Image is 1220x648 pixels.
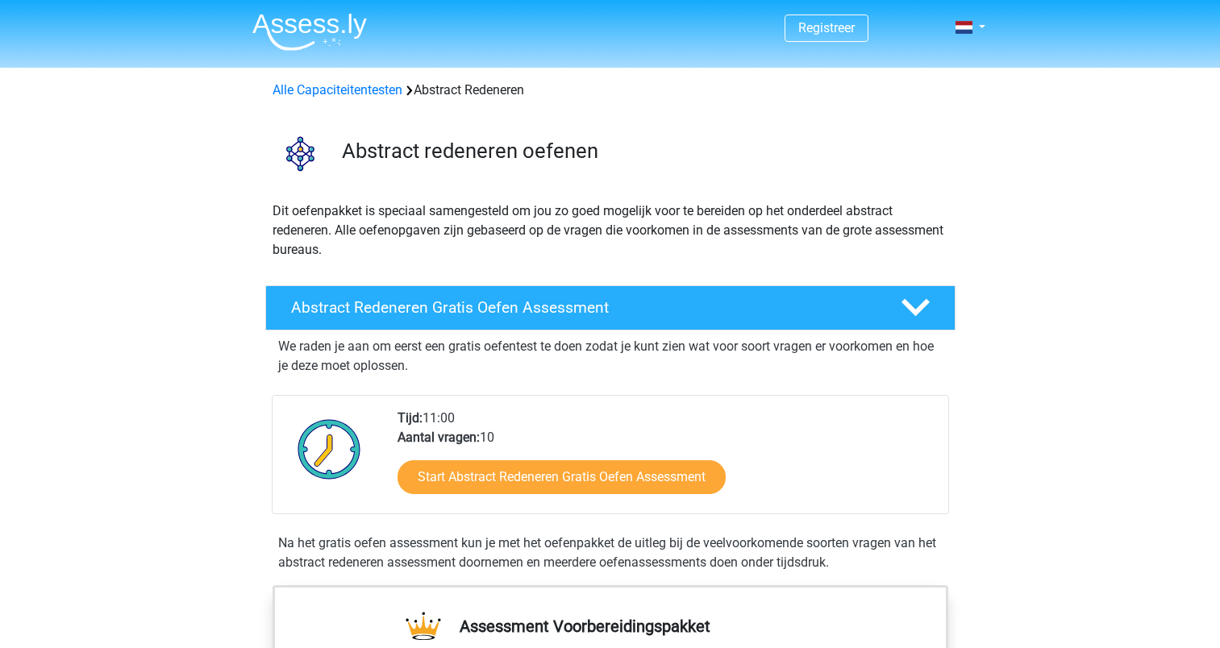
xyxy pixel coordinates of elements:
a: Start Abstract Redeneren Gratis Oefen Assessment [398,460,726,494]
img: Klok [289,409,370,489]
a: Alle Capaciteitentesten [273,82,402,98]
b: Aantal vragen: [398,430,480,445]
img: Assessly [252,13,367,51]
img: abstract redeneren [266,119,335,188]
div: Abstract Redeneren [266,81,955,100]
h4: Abstract Redeneren Gratis Oefen Assessment [291,298,875,317]
div: 11:00 10 [385,409,947,513]
p: Dit oefenpakket is speciaal samengesteld om jou zo goed mogelijk voor te bereiden op het onderdee... [273,201,948,260]
a: Abstract Redeneren Gratis Oefen Assessment [259,285,962,330]
p: We raden je aan om eerst een gratis oefentest te doen zodat je kunt zien wat voor soort vragen er... [278,337,943,376]
h3: Abstract redeneren oefenen [342,139,943,164]
b: Tijd: [398,410,423,426]
a: Registreer [798,20,855,35]
div: Na het gratis oefen assessment kun je met het oefenpakket de uitleg bij de veelvoorkomende soorte... [272,534,949,572]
